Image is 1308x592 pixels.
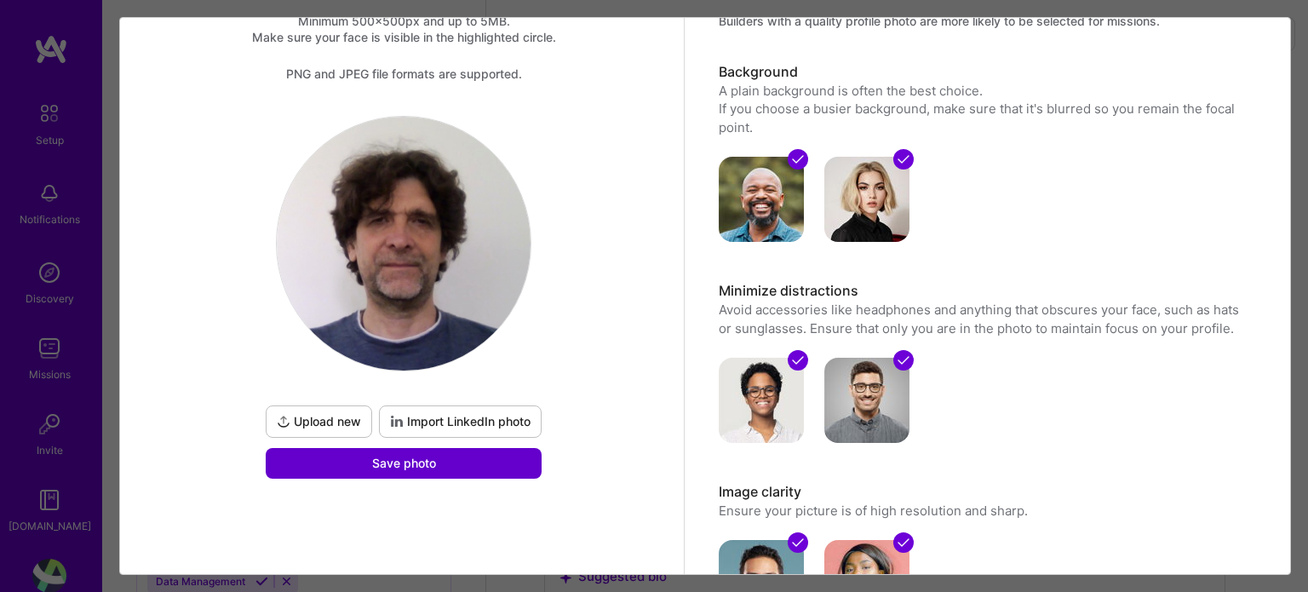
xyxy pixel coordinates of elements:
span: Import LinkedIn photo [390,413,531,430]
div: logoUpload newImport LinkedIn photoSave photo [262,116,545,479]
img: avatar [824,358,909,443]
h3: Minimize distractions [719,282,1253,301]
div: If you choose a busier background, make sure that it's blurred so you remain the focal point. [719,100,1253,136]
img: avatar [719,358,804,443]
h3: Background [719,63,1253,82]
div: To import a profile photo add your LinkedIn URL to your profile. [379,405,542,438]
h3: Image clarity [719,483,1253,502]
p: Avoid accessories like headphones and anything that obscures your face, such as hats or sunglasse... [719,301,1253,337]
img: logo [277,117,531,371]
i: icon LinkedInDarkV2 [390,415,404,428]
div: A plain background is often the best choice. [719,82,1253,100]
button: Upload new [266,405,372,438]
button: Save photo [266,448,542,479]
img: avatar [719,157,804,242]
p: Ensure your picture is of high resolution and sharp. [719,502,1253,520]
i: icon UploadDark [277,415,290,428]
img: avatar [824,157,909,242]
button: Import LinkedIn photo [379,405,542,438]
div: Make sure your face is visible in the highlighted circle. [137,29,671,45]
span: Save photo [372,455,436,472]
span: Upload new [277,413,361,430]
div: Minimum 500x500px and up to 5MB. [137,13,671,29]
div: PNG and JPEG file formats are supported. [137,66,671,82]
div: Builders with a quality profile photo are more likely to be selected for missions. [719,13,1253,29]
